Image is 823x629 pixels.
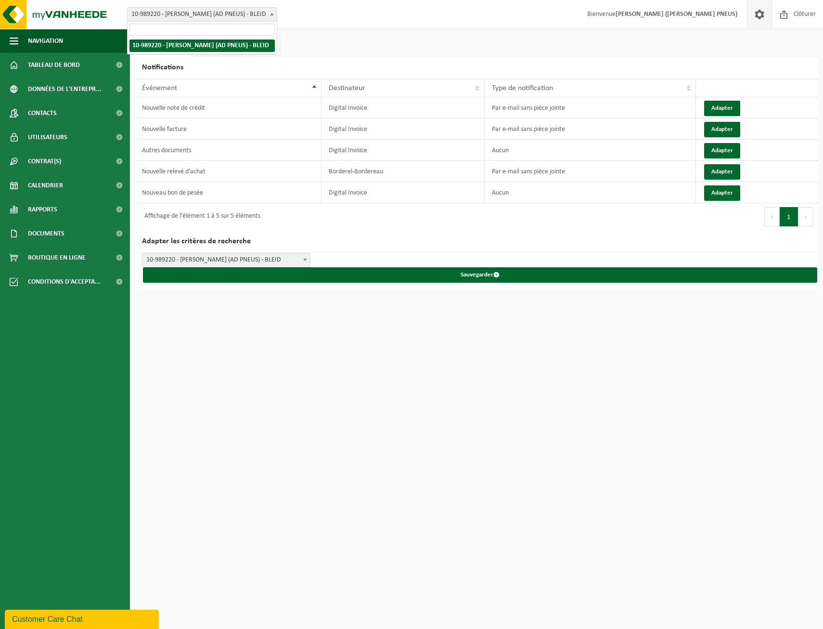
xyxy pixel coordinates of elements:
span: Tableau de bord [28,53,80,77]
span: Documents [28,222,64,246]
td: Autres documents [135,140,321,161]
span: Données de l'entrepr... [28,77,102,101]
td: Digital Invoice [321,118,485,140]
h2: Notifications [135,56,818,79]
div: Affichage de l'élément 1 à 5 sur 5 éléments [140,208,260,225]
span: Destinateur [329,84,365,92]
button: Adapter [704,101,740,116]
td: Nouveau bon de pesée [135,182,321,203]
li: 10-989220 - [PERSON_NAME] (AD PNEUS) - BLEID [129,39,275,52]
td: Aucun [485,140,696,161]
span: Contacts [28,101,57,125]
button: Adapter [704,185,740,201]
button: Adapter [704,122,740,137]
button: 1 [780,207,798,226]
span: Conditions d'accepta... [28,270,101,294]
td: Nouvelle note de crédit [135,97,321,118]
button: Adapter [704,164,740,180]
td: Aucun [485,182,696,203]
span: Type de notification [492,84,553,92]
span: Contrat(s) [28,149,61,173]
button: Next [798,207,813,226]
span: 10-989220 - DABBOUR AXEL (AD PNEUS) - BLEID [127,7,277,22]
span: Utilisateurs [28,125,67,149]
button: Sauvegarder [143,267,817,283]
button: Adapter [704,143,740,158]
td: Par e-mail sans pièce jointe [485,161,696,182]
td: Par e-mail sans pièce jointe [485,118,696,140]
span: 10-989220 - DABBOUR AXEL (AD PNEUS) - BLEID [128,8,277,21]
span: Rapports [28,197,57,222]
td: Par e-mail sans pièce jointe [485,97,696,118]
td: Nouvelle facture [135,118,321,140]
span: Boutique en ligne [28,246,86,270]
strong: [PERSON_NAME] ([PERSON_NAME] PNEUS) [616,11,737,18]
td: Digital Invoice [321,140,485,161]
span: Navigation [28,29,63,53]
span: Événement [142,84,177,92]
td: Digital Invoice [321,97,485,118]
button: Previous [764,207,780,226]
span: 10-989220 - DABBOUR AXEL (AD PNEUS) - BLEID [142,253,310,267]
span: Calendrier [28,173,63,197]
td: Digital Invoice [321,182,485,203]
iframe: chat widget [5,608,161,629]
td: Borderel-Bordereau [321,161,485,182]
h2: Adapter les critères de recherche [135,230,818,253]
td: Nouvelle relevé d'achat [135,161,321,182]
